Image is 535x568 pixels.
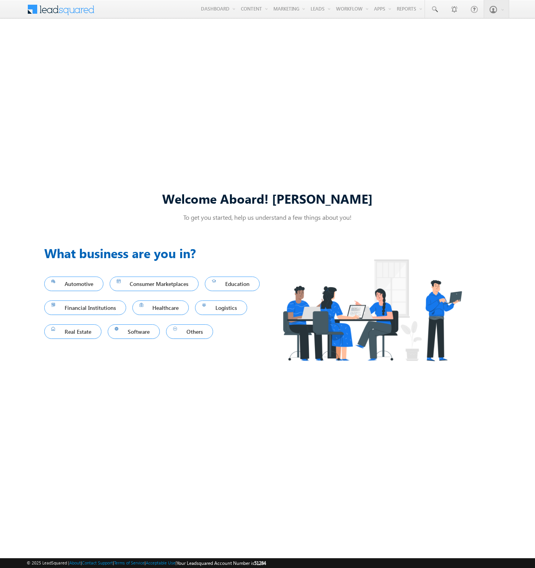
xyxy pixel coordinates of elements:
span: Others [173,326,206,337]
a: Terms of Service [114,560,145,565]
p: To get you started, help us understand a few things about you! [44,213,491,221]
a: Contact Support [82,560,113,565]
span: Consumer Marketplaces [117,279,192,289]
h3: What business are you in? [44,244,267,262]
span: Healthcare [139,302,182,313]
img: Industry.png [267,244,477,376]
span: Education [212,279,253,289]
span: 51284 [254,560,266,566]
a: Acceptable Use [146,560,175,565]
span: Financial Institutions [51,302,119,313]
span: Software [115,326,153,337]
a: About [69,560,81,565]
span: Real Estate [51,326,94,337]
div: Welcome Aboard! [PERSON_NAME] [44,190,491,207]
span: Your Leadsquared Account Number is [177,560,266,566]
span: Automotive [51,279,96,289]
span: © 2025 LeadSquared | | | | | [27,559,266,567]
span: Logistics [202,302,240,313]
